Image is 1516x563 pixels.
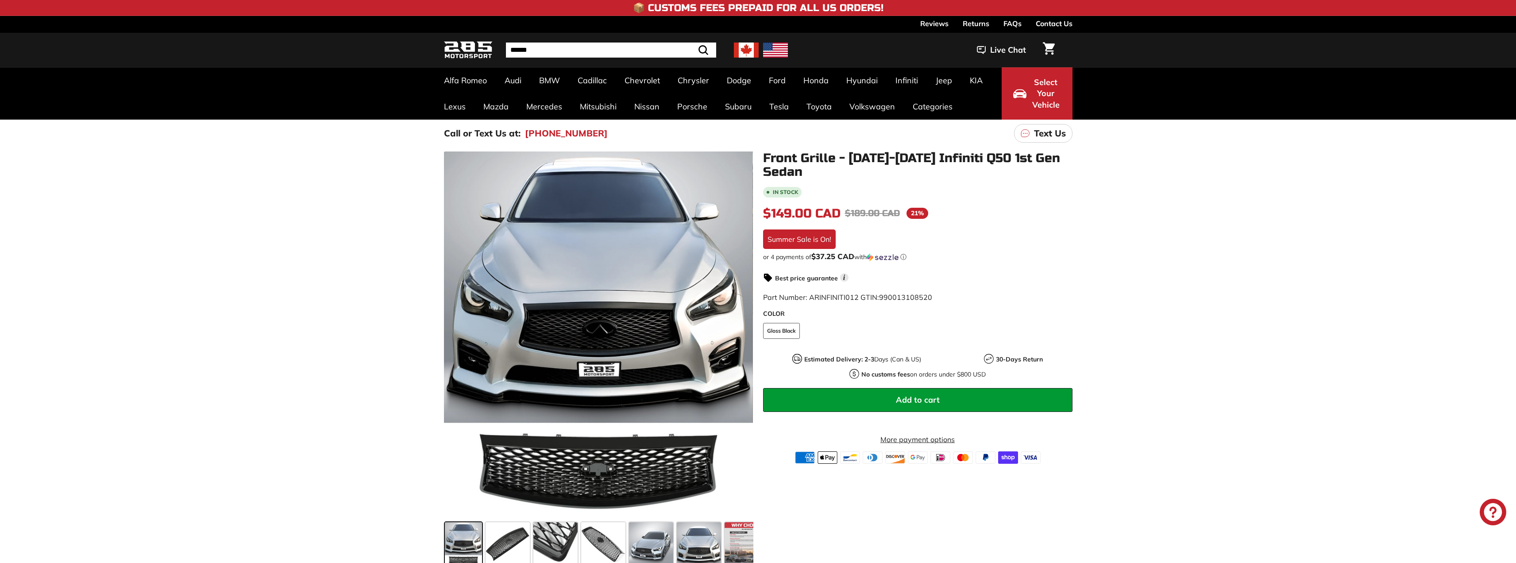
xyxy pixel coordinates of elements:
div: Summer Sale is On! [763,229,836,249]
span: Add to cart [896,395,940,405]
a: Audi [496,67,530,93]
a: Tesla [760,93,798,120]
span: $37.25 CAD [811,252,854,261]
img: google_pay [908,451,928,464]
a: Returns [963,16,989,31]
span: Select Your Vehicle [1031,77,1061,111]
a: Hyundai [837,67,887,93]
strong: 30-Days Return [996,355,1043,363]
span: Part Number: ARINFINITI012 GTIN: [763,293,932,302]
div: or 4 payments of with [763,252,1072,261]
input: Search [506,43,716,58]
a: Mazda [474,93,517,120]
h1: Front Grille - [DATE]-[DATE] Infiniti Q50 1st Gen Sedan [763,151,1072,179]
img: discover [885,451,905,464]
a: Contact Us [1036,16,1072,31]
img: Logo_285_Motorsport_areodynamics_components [444,40,493,61]
a: Subaru [716,93,760,120]
strong: Best price guarantee [775,274,838,282]
a: Dodge [718,67,760,93]
a: BMW [530,67,569,93]
a: Porsche [668,93,716,120]
a: Chrysler [669,67,718,93]
p: Text Us [1034,127,1066,140]
a: More payment options [763,434,1072,445]
strong: Estimated Delivery: 2-3 [804,355,874,363]
img: Sezzle [867,253,899,261]
a: Nissan [625,93,668,120]
a: Categories [904,93,961,120]
h4: 📦 Customs Fees Prepaid for All US Orders! [633,3,883,13]
img: visa [1021,451,1041,464]
img: shopify_pay [998,451,1018,464]
button: Add to cart [763,388,1072,412]
img: american_express [795,451,815,464]
a: Mitsubishi [571,93,625,120]
img: apple_pay [818,451,837,464]
img: master [953,451,973,464]
img: ideal [930,451,950,464]
a: Jeep [927,67,961,93]
a: Text Us [1014,124,1072,143]
p: Call or Text Us at: [444,127,521,140]
a: Reviews [920,16,949,31]
b: In stock [773,190,798,195]
a: Mercedes [517,93,571,120]
span: $189.00 CAD [845,208,900,219]
a: FAQs [1003,16,1022,31]
inbox-online-store-chat: Shopify online store chat [1477,499,1509,528]
img: diners_club [863,451,883,464]
a: Toyota [798,93,841,120]
a: Cart [1038,35,1060,65]
a: Infiniti [887,67,927,93]
span: $149.00 CAD [763,206,841,221]
a: Honda [795,67,837,93]
a: KIA [961,67,991,93]
p: on orders under $800 USD [861,370,986,379]
div: or 4 payments of$37.25 CADwithSezzle Click to learn more about Sezzle [763,252,1072,261]
span: Live Chat [990,44,1026,56]
a: Alfa Romeo [435,67,496,93]
span: 990013108520 [879,293,932,302]
p: Days (Can & US) [804,355,921,364]
a: Chevrolet [616,67,669,93]
img: bancontact [840,451,860,464]
a: Volkswagen [841,93,904,120]
a: Ford [760,67,795,93]
strong: No customs fees [861,370,910,378]
a: Lexus [435,93,474,120]
span: i [840,273,849,282]
a: [PHONE_NUMBER] [525,127,608,140]
button: Live Chat [965,39,1038,61]
img: paypal [976,451,995,464]
a: Cadillac [569,67,616,93]
span: 21% [907,208,928,219]
label: COLOR [763,309,1072,318]
button: Select Your Vehicle [1002,67,1072,120]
